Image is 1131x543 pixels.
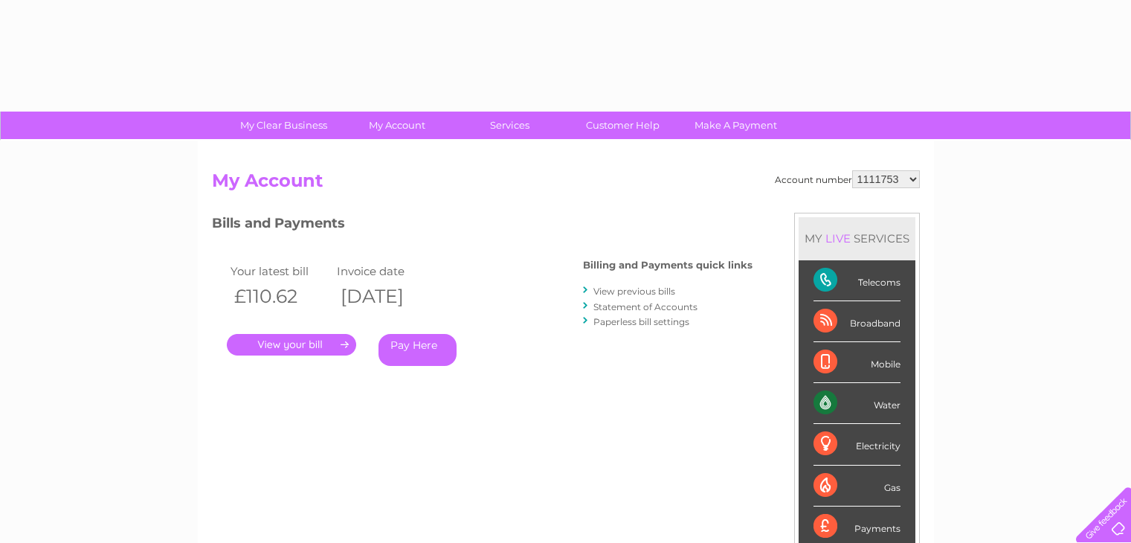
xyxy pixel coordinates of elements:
[813,424,900,465] div: Electricity
[593,316,689,327] a: Paperless bill settings
[813,342,900,383] div: Mobile
[212,170,920,199] h2: My Account
[822,231,854,245] div: LIVE
[799,217,915,260] div: MY SERVICES
[593,301,697,312] a: Statement of Accounts
[212,213,753,239] h3: Bills and Payments
[583,260,753,271] h4: Billing and Payments quick links
[333,261,440,281] td: Invoice date
[335,112,458,139] a: My Account
[593,286,675,297] a: View previous bills
[813,260,900,301] div: Telecoms
[813,301,900,342] div: Broadband
[813,466,900,507] div: Gas
[448,112,571,139] a: Services
[813,383,900,424] div: Water
[227,334,356,356] a: .
[378,334,457,366] a: Pay Here
[227,281,334,312] th: £110.62
[333,281,440,312] th: [DATE]
[674,112,797,139] a: Make A Payment
[227,261,334,281] td: Your latest bill
[775,170,920,188] div: Account number
[561,112,684,139] a: Customer Help
[222,112,345,139] a: My Clear Business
